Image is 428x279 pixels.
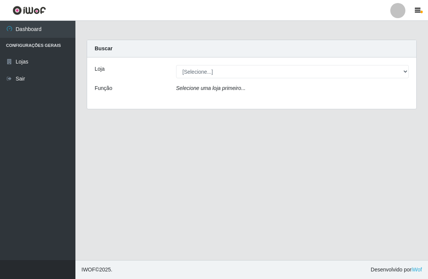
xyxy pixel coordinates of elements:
[95,45,112,51] strong: Buscar
[95,84,112,92] label: Função
[81,267,95,273] span: IWOF
[371,266,422,274] span: Desenvolvido por
[12,6,46,15] img: CoreUI Logo
[176,85,245,91] i: Selecione uma loja primeiro...
[411,267,422,273] a: iWof
[95,65,104,73] label: Loja
[81,266,112,274] span: © 2025 .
